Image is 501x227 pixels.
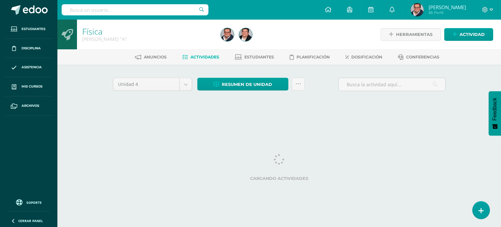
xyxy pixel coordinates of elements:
[22,103,39,108] span: Archivos
[396,28,433,41] span: Herramientas
[221,28,234,41] img: fe380b2d4991993556c9ea662cc53567.png
[239,28,252,41] img: 8bea78a11afb96288084d23884a19f38.png
[113,78,192,90] a: Unidad 4
[22,26,45,32] span: Estudiantes
[460,28,485,41] span: Actividad
[398,52,439,62] a: Conferencias
[118,78,175,90] span: Unidad 4
[244,55,274,59] span: Estudiantes
[351,55,382,59] span: Dosificación
[113,176,446,181] label: Cargando actividades
[429,10,466,15] span: Mi Perfil
[22,84,42,89] span: Mis cursos
[429,4,466,10] span: [PERSON_NAME]
[492,98,498,121] span: Feedback
[182,52,219,62] a: Actividades
[381,28,441,41] a: Herramientas
[82,26,102,37] a: Física
[190,55,219,59] span: Actividades
[144,55,167,59] span: Anuncios
[22,65,42,70] span: Asistencia
[82,27,213,36] h1: Física
[339,78,445,91] input: Busca la actividad aquí...
[26,200,42,205] span: Soporte
[222,78,272,90] span: Resumen de unidad
[296,55,330,59] span: Planificación
[18,219,43,223] span: Cerrar panel
[62,4,208,15] input: Busca un usuario...
[8,198,50,206] a: Soporte
[411,3,424,16] img: fe380b2d4991993556c9ea662cc53567.png
[345,52,382,62] a: Dosificación
[5,77,52,96] a: Mis cursos
[5,58,52,77] a: Asistencia
[5,39,52,58] a: Disciplina
[22,46,41,51] span: Disciplina
[406,55,439,59] span: Conferencias
[5,20,52,39] a: Estudiantes
[235,52,274,62] a: Estudiantes
[82,36,213,42] div: Quinto Bachillerato 'A'
[197,78,288,90] a: Resumen de unidad
[5,96,52,116] a: Archivos
[444,28,493,41] a: Actividad
[290,52,330,62] a: Planificación
[135,52,167,62] a: Anuncios
[489,91,501,136] button: Feedback - Mostrar encuesta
